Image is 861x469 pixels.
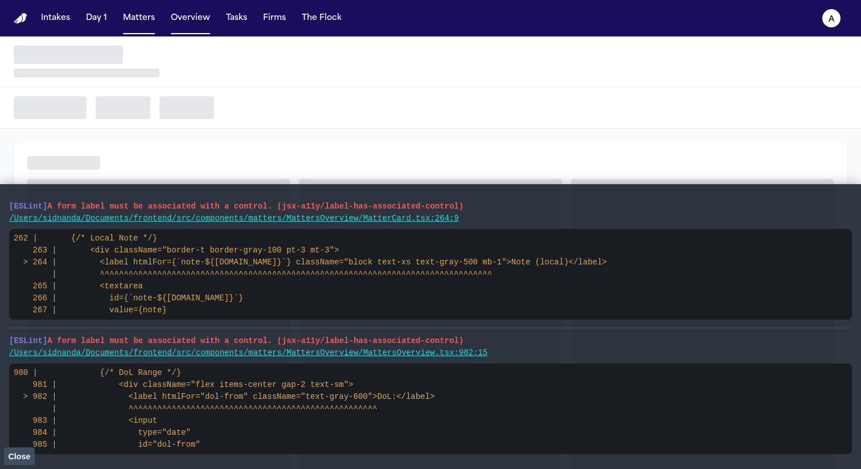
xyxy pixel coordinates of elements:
[259,8,290,28] button: Firms
[118,8,159,28] button: Matters
[829,15,835,23] text: a
[14,13,27,24] img: Finch Logo
[166,8,215,28] button: Overview
[222,8,252,28] button: Tasks
[14,13,27,24] a: Home
[36,8,75,28] button: Intakes
[81,8,112,28] button: Day 1
[297,8,346,28] button: The Flock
